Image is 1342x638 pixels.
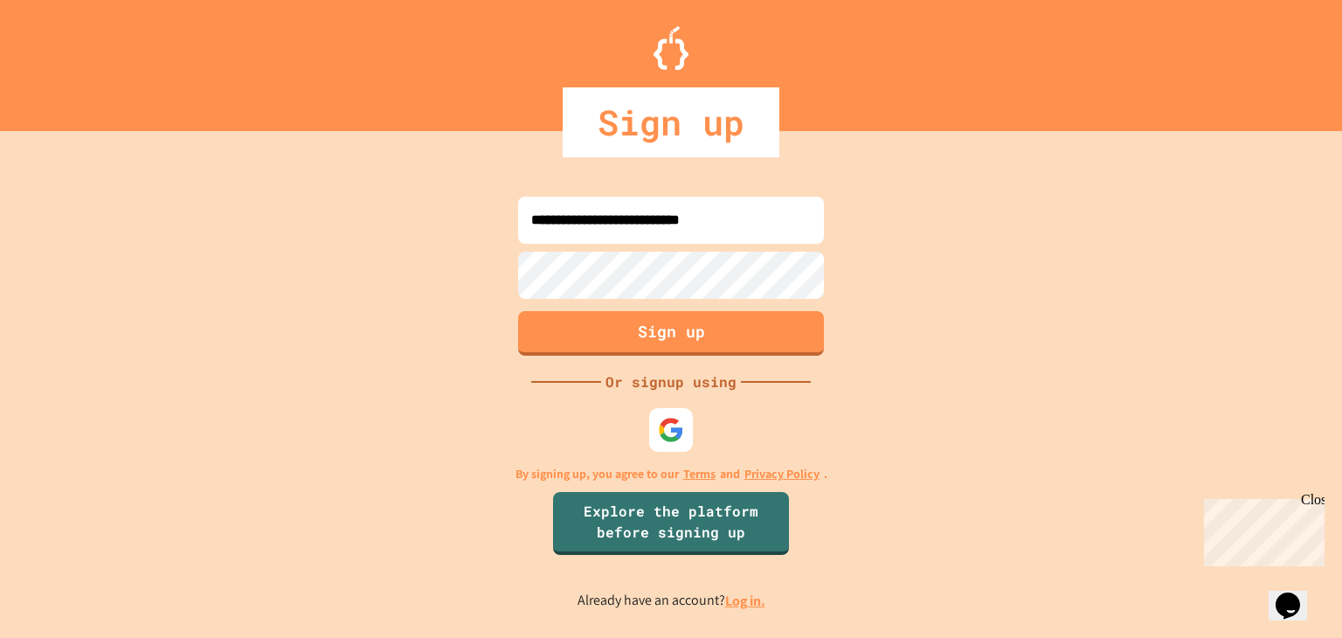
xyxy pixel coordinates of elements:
[683,465,716,483] a: Terms
[1269,568,1325,621] iframe: chat widget
[725,592,765,610] a: Log in.
[601,371,741,392] div: Or signup using
[563,87,779,157] div: Sign up
[518,311,824,356] button: Sign up
[1197,492,1325,566] iframe: chat widget
[553,492,789,555] a: Explore the platform before signing up
[744,465,820,483] a: Privacy Policy
[7,7,121,111] div: Chat with us now!Close
[654,26,688,70] img: Logo.svg
[658,417,684,443] img: google-icon.svg
[578,590,765,612] p: Already have an account?
[515,465,827,483] p: By signing up, you agree to our and .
